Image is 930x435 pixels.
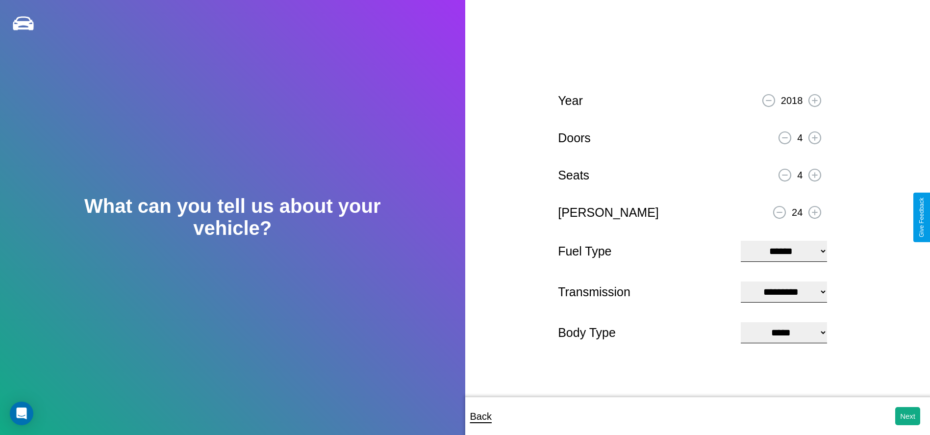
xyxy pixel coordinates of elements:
p: 24 [792,204,803,221]
p: Seats [558,164,589,186]
button: Next [895,407,920,425]
p: 2018 [781,92,803,109]
p: Body Type [558,322,731,344]
div: Give Feedback [918,198,925,237]
div: Open Intercom Messenger [10,402,33,425]
p: Year [558,90,583,112]
p: 4 [797,166,803,184]
p: Fuel Type [558,240,731,262]
p: Doors [558,127,591,149]
p: 4 [797,129,803,147]
p: Transmission [558,281,731,303]
p: Back [470,408,492,425]
p: [PERSON_NAME] [558,202,659,224]
h2: What can you tell us about your vehicle? [47,195,419,239]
